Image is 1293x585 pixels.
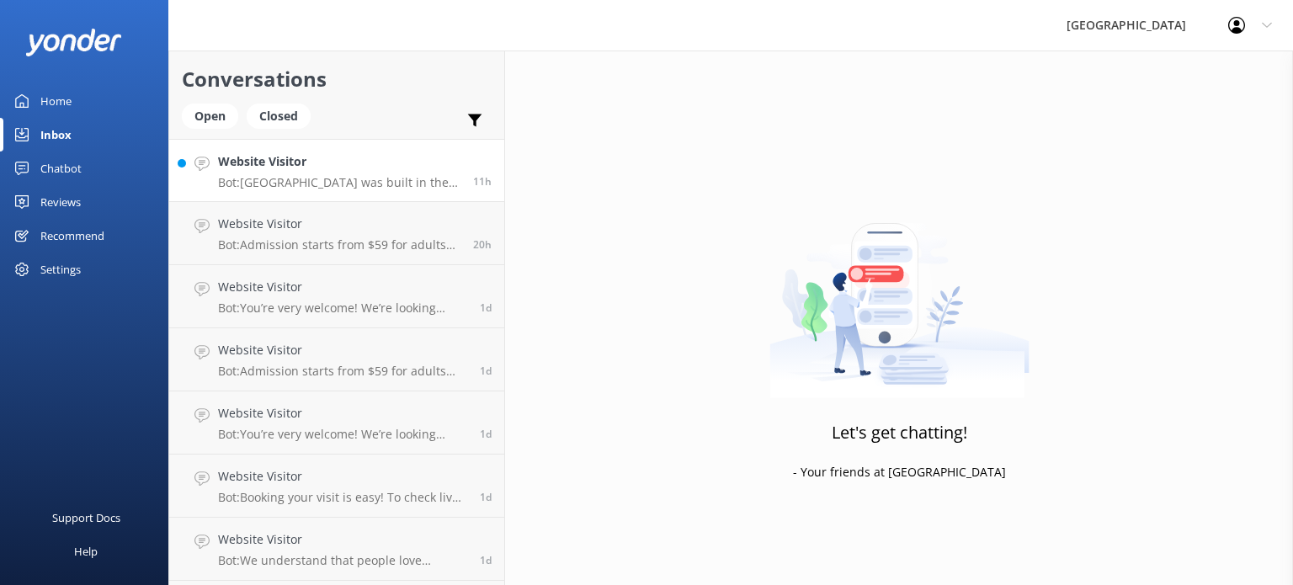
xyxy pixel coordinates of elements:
span: Sep 01 2025 12:04am (UTC +10:00) Australia/Brisbane [480,364,492,378]
h2: Conversations [182,63,492,95]
div: Support Docs [52,501,120,534]
a: Open [182,106,247,125]
div: Help [74,534,98,568]
div: Recommend [40,219,104,253]
span: Aug 31 2025 08:31pm (UTC +10:00) Australia/Brisbane [480,427,492,441]
a: Website VisitorBot:Admission starts from $59 for adults and $33 for children (ages [DEMOGRAPHIC_D... [169,202,504,265]
p: Bot: [GEOGRAPHIC_DATA] was built in the 1920’s, long before Accessibility standards. We have done... [218,175,460,190]
h4: Website Visitor [218,152,460,171]
span: Aug 31 2025 07:41pm (UTC +10:00) Australia/Brisbane [480,490,492,504]
a: Website VisitorBot:Admission starts from $59 for adults and $33 for children (ages [DEMOGRAPHIC_D... [169,328,504,391]
h4: Website Visitor [218,530,467,549]
a: Website VisitorBot:You’re very welcome! We’re looking forward to welcoming you to [GEOGRAPHIC_DAT... [169,265,504,328]
span: Aug 31 2025 04:38pm (UTC +10:00) Australia/Brisbane [480,553,492,567]
img: artwork of a man stealing a conversation from at giant smartphone [769,188,1030,398]
div: Closed [247,104,311,129]
a: Website VisitorBot:[GEOGRAPHIC_DATA] was built in the 1920’s, long before Accessibility standards... [169,139,504,202]
p: Bot: Admission starts from $59 for adults and $33 for children (ages [DEMOGRAPHIC_DATA]), and tha... [218,364,467,379]
div: Home [40,84,72,118]
div: Chatbot [40,152,82,185]
span: Sep 01 2025 09:41pm (UTC +10:00) Australia/Brisbane [473,174,492,189]
p: Bot: We understand that people love travelling with their furry friends – so do we! But unfortuna... [218,553,467,568]
a: Closed [247,106,319,125]
p: Bot: You’re very welcome! We’re looking forward to welcoming you to [GEOGRAPHIC_DATA] soon - can’... [218,300,467,316]
p: Bot: Admission starts from $59 for adults and $33 for children (ages [DEMOGRAPHIC_DATA]), which i... [218,237,460,253]
h4: Website Visitor [218,215,460,233]
div: Settings [40,253,81,286]
span: Sep 01 2025 08:07am (UTC +10:00) Australia/Brisbane [480,300,492,315]
span: Sep 01 2025 12:08pm (UTC +10:00) Australia/Brisbane [473,237,492,252]
h4: Website Visitor [218,404,467,423]
p: Bot: You’re very welcome! We’re looking forward to welcoming you to [GEOGRAPHIC_DATA] soon - can’... [218,427,467,442]
div: Open [182,104,238,129]
div: Inbox [40,118,72,152]
h4: Website Visitor [218,278,467,296]
a: Website VisitorBot:We understand that people love travelling with their furry friends – so do we!... [169,518,504,581]
a: Website VisitorBot:Booking your visit is easy! To check live availability and grab your tickets, ... [169,455,504,518]
div: Reviews [40,185,81,219]
p: Bot: Booking your visit is easy! To check live availability and grab your tickets, visit [URL][DO... [218,490,467,505]
h4: Website Visitor [218,341,467,359]
h3: Let's get chatting! [832,419,967,446]
p: - Your friends at [GEOGRAPHIC_DATA] [793,463,1006,481]
a: Website VisitorBot:You’re very welcome! We’re looking forward to welcoming you to [GEOGRAPHIC_DAT... [169,391,504,455]
img: yonder-white-logo.png [25,29,122,56]
h4: Website Visitor [218,467,467,486]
